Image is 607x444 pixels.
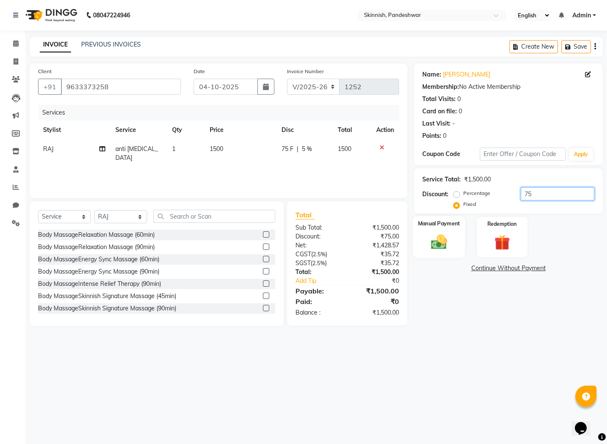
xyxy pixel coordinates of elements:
[422,132,441,140] div: Points:
[422,175,461,184] div: Service Total:
[289,277,357,285] a: Add Tip
[347,223,405,232] div: ₹1,500.00
[282,145,293,153] span: 75 F
[93,3,130,27] b: 08047224946
[422,70,441,79] div: Name:
[347,268,405,277] div: ₹1,500.00
[289,308,347,317] div: Balance :
[39,105,405,121] div: Services
[295,259,311,267] span: SGST
[115,145,158,162] span: anti [MEDICAL_DATA]
[463,200,476,208] label: Fixed
[289,259,347,268] div: ( )
[38,280,161,288] div: Body MassageIntense Relief Therapy (90min)
[509,40,558,53] button: Create New
[81,41,141,48] a: PREVIOUS INVOICES
[347,308,405,317] div: ₹1,500.00
[347,296,405,307] div: ₹0
[40,37,71,52] a: INVOICE
[289,268,347,277] div: Total:
[313,251,325,258] span: 2.5%
[38,267,159,276] div: Body MassageEnergy Sync Massage (90min)
[569,148,593,161] button: Apply
[297,145,298,153] span: |
[38,304,176,313] div: Body MassageSkinnish Signature Massage (90min)
[167,121,205,140] th: Qty
[38,243,155,252] div: Body MassageRelaxation Massage (90min)
[347,286,405,296] div: ₹1,500.00
[38,79,62,95] button: +91
[289,286,347,296] div: Payable:
[422,119,451,128] div: Last Visit:
[347,241,405,250] div: ₹1,428.57
[347,232,405,241] div: ₹75.00
[38,292,176,301] div: Body MassageSkinnish Signature Massage (45min)
[22,3,79,27] img: logo
[295,211,315,219] span: Total
[289,250,347,259] div: ( )
[571,410,599,436] iframe: chat widget
[459,107,462,116] div: 0
[572,11,591,20] span: Admin
[338,145,351,153] span: 1500
[357,277,405,285] div: ₹0
[289,232,347,241] div: Discount:
[422,82,594,91] div: No Active Membership
[38,230,155,239] div: Body MassageRelaxation Massage (60min)
[422,190,448,199] div: Discount:
[289,241,347,250] div: Net:
[295,250,311,258] span: CGST
[422,107,457,116] div: Card on file:
[443,132,446,140] div: 0
[452,119,455,128] div: -
[347,250,405,259] div: ₹35.72
[38,121,110,140] th: Stylist
[489,233,514,252] img: _gift.svg
[110,121,167,140] th: Service
[153,210,275,223] input: Search or Scan
[276,121,333,140] th: Disc
[422,82,459,91] div: Membership:
[422,95,456,104] div: Total Visits:
[418,219,460,227] label: Manual Payment
[287,68,324,75] label: Invoice Number
[302,145,312,153] span: 5 %
[422,150,480,159] div: Coupon Code
[289,296,347,307] div: Paid:
[561,40,591,53] button: Save
[312,260,325,266] span: 2.5%
[333,121,371,140] th: Total
[205,121,276,140] th: Price
[347,259,405,268] div: ₹35.72
[464,175,491,184] div: ₹1,500.00
[457,95,461,104] div: 0
[210,145,223,153] span: 1500
[289,223,347,232] div: Sub Total:
[38,255,159,264] div: Body MassageEnergy Sync Massage (60min)
[463,189,490,197] label: Percentage
[487,220,517,228] label: Redemption
[38,68,52,75] label: Client
[172,145,175,153] span: 1
[443,70,490,79] a: [PERSON_NAME]
[61,79,181,95] input: Search by Name/Mobile/Email/Code
[416,264,601,273] a: Continue Without Payment
[371,121,399,140] th: Action
[194,68,205,75] label: Date
[426,233,452,251] img: _cash.svg
[480,148,566,161] input: Enter Offer / Coupon Code
[43,145,54,153] span: RAJ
